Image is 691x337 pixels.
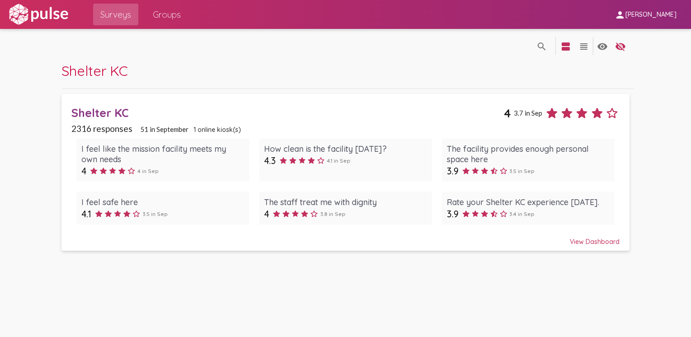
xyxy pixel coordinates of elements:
span: 2316 responses [71,123,133,134]
span: 4 [264,208,269,220]
button: [PERSON_NAME] [607,6,684,23]
span: Groups [153,6,181,23]
button: language [557,37,575,55]
span: 3.5 in Sep [142,211,168,217]
span: 3.9 [447,208,459,220]
img: white-logo.svg [7,3,70,26]
div: I feel safe here [81,197,244,207]
span: 4 in Sep [137,168,159,174]
button: language [575,37,593,55]
div: How clean is the facility [DATE]? [264,144,427,154]
div: View Dashboard [71,229,620,246]
span: Surveys [100,6,131,23]
div: Shelter KC [71,106,504,120]
span: 3.5 in Sep [509,168,535,174]
span: 1 online kiosk(s) [194,126,241,134]
span: 3.4 in Sep [509,211,535,217]
a: Surveys [93,4,138,25]
span: [PERSON_NAME] [625,11,677,19]
span: 4 [81,165,86,177]
div: I feel like the mission facility meets my own needs [81,144,244,164]
mat-icon: language [615,41,626,52]
span: Shelter KC [62,62,128,80]
mat-icon: language [536,41,547,52]
mat-icon: person [615,9,625,20]
span: 4.1 in Sep [327,157,350,164]
span: 3.9 [447,165,459,177]
span: 4.1 [81,208,91,220]
a: Groups [146,4,188,25]
span: 4 [504,106,511,120]
button: language [533,37,551,55]
div: The facility provides enough personal space here [447,144,610,164]
span: 3.7 in Sep [514,109,542,117]
mat-icon: language [597,41,608,52]
button: language [593,37,611,55]
mat-icon: language [578,41,589,52]
a: Shelter KC43.7 in Sep2316 responses51 in September1 online kiosk(s)I feel like the mission facili... [62,94,629,251]
span: 51 in September [140,125,189,133]
span: 4.3 [264,155,276,166]
span: 3.8 in Sep [320,211,345,217]
div: The staff treat me with dignity [264,197,427,207]
button: language [611,37,629,55]
div: Rate your Shelter KC experience [DATE]. [447,197,610,207]
mat-icon: language [560,41,571,52]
